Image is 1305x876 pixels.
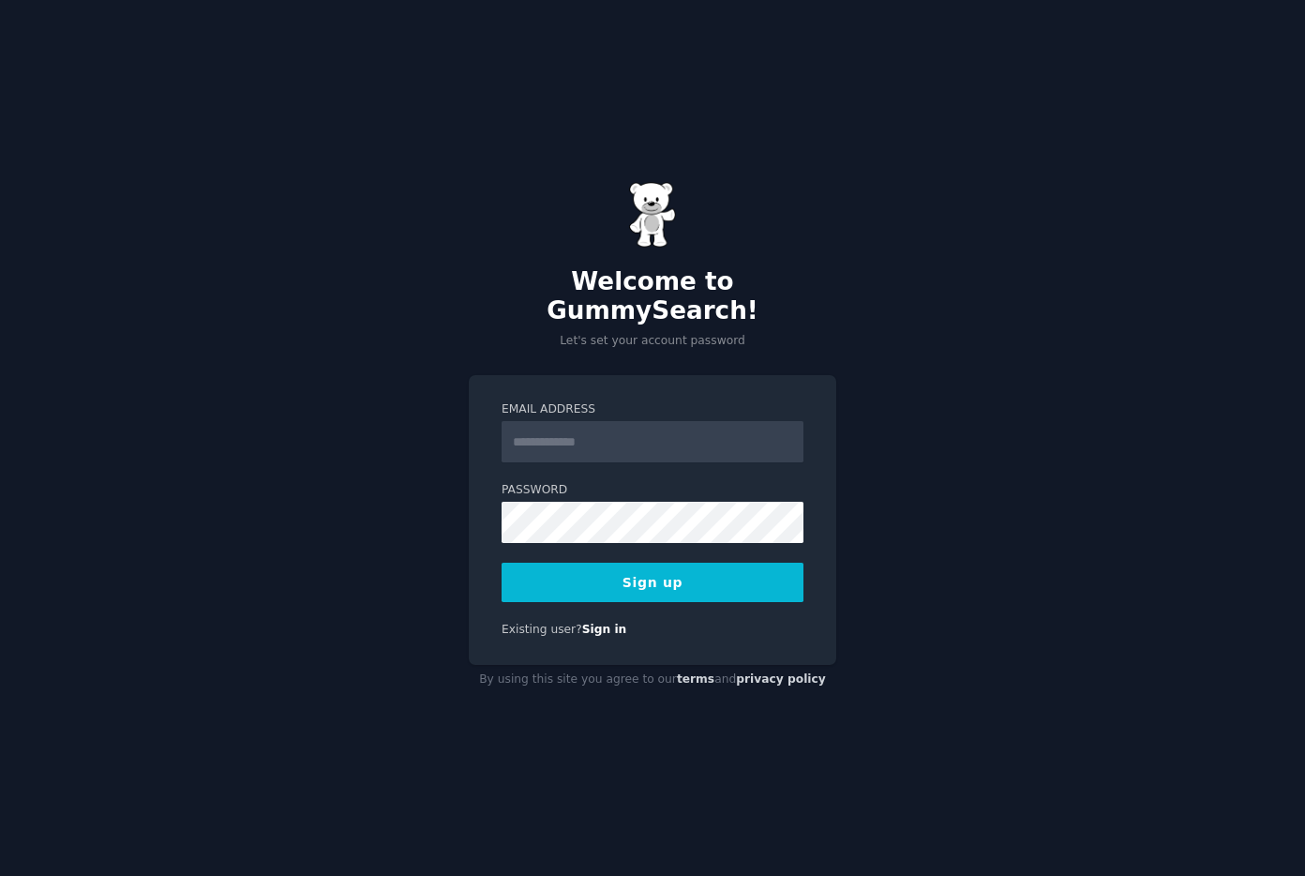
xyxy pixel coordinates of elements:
span: Existing user? [502,623,582,636]
a: privacy policy [736,672,826,686]
img: Gummy Bear [629,182,676,248]
a: terms [677,672,714,686]
label: Email Address [502,401,803,418]
p: Let's set your account password [469,333,836,350]
button: Sign up [502,563,803,602]
div: By using this site you agree to our and [469,665,836,695]
label: Password [502,482,803,499]
a: Sign in [582,623,627,636]
h2: Welcome to GummySearch! [469,267,836,326]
